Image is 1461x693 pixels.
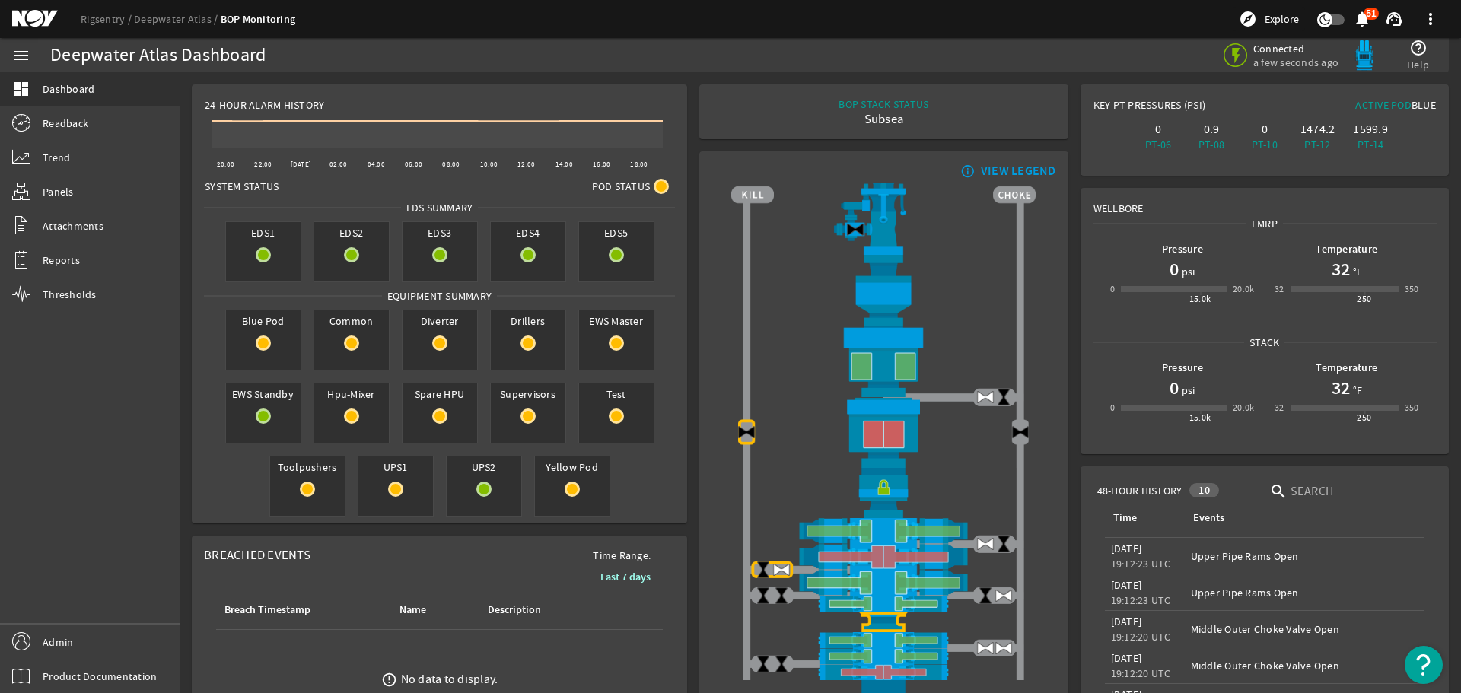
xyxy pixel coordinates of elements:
[1135,137,1182,152] div: PT-06
[254,160,272,169] text: 22:00
[368,160,385,169] text: 04:00
[731,183,1036,255] img: RiserAdapter.png
[1193,510,1224,526] div: Events
[1349,40,1380,71] img: Bluepod.svg
[447,456,521,478] span: UPS2
[43,287,97,302] span: Thresholds
[1110,281,1115,297] div: 0
[579,310,654,332] span: EWS Master
[731,544,1036,570] img: ShearRamClose.png
[205,97,324,113] span: 24-Hour Alarm History
[1097,483,1182,498] span: 48-Hour History
[1179,383,1195,398] span: psi
[399,602,426,618] div: Name
[1354,11,1370,27] button: 51
[731,468,1036,518] img: RiserConnectorLock.png
[995,388,1013,406] img: ValveClose.png
[226,222,301,243] span: EDS1
[488,602,541,618] div: Description
[1316,361,1377,375] b: Temperature
[772,587,791,605] img: ValveClose.png
[1405,646,1443,684] button: Open Resource Center
[754,587,772,605] img: ValveClose.png
[839,112,928,127] div: Subsea
[995,535,1013,553] img: ValveClose.png
[731,397,1036,467] img: LowerAnnularClose.png
[555,160,573,169] text: 14:00
[1357,410,1371,425] div: 250
[1244,335,1284,350] span: Stack
[1275,400,1284,415] div: 32
[1191,510,1412,526] div: Events
[403,310,477,332] span: Diverter
[1111,557,1171,571] legacy-datetime-component: 19:12:23 UTC
[401,672,498,687] div: No data to display.
[1294,122,1342,137] div: 1474.2
[222,602,379,618] div: Breach Timestamp
[381,672,397,688] mat-icon: error_outline
[226,383,301,405] span: EWS Standby
[957,165,976,177] mat-icon: info_outline
[43,81,94,97] span: Dashboard
[1265,11,1299,27] span: Explore
[1241,122,1288,137] div: 0
[1111,615,1142,628] legacy-datetime-component: [DATE]
[1179,264,1195,279] span: psi
[12,46,30,65] mat-icon: menu
[43,218,103,234] span: Attachments
[976,535,995,553] img: ValveOpen.png
[772,655,791,673] img: ValveClose.png
[480,160,498,169] text: 10:00
[981,164,1056,179] div: VIEW LEGEND
[731,648,1036,664] img: PipeRamOpen.png
[217,160,234,169] text: 20:00
[1162,361,1203,375] b: Pressure
[976,639,995,657] img: ValveOpen.png
[517,160,535,169] text: 12:00
[1191,548,1418,564] div: Upper Pipe Rams Open
[1241,137,1288,152] div: PT-10
[1347,137,1394,152] div: PT-14
[442,160,460,169] text: 08:00
[224,602,310,618] div: Breach Timestamp
[1353,10,1371,28] mat-icon: notifications
[270,456,345,478] span: Toolpushers
[403,222,477,243] span: EDS3
[291,160,312,169] text: [DATE]
[731,664,1036,680] img: PipeRamClose.png
[579,383,654,405] span: Test
[1111,630,1171,644] legacy-datetime-component: 19:12:20 UTC
[1275,281,1284,297] div: 32
[1189,291,1211,307] div: 15.0k
[1188,137,1235,152] div: PT-08
[1239,10,1257,28] mat-icon: explore
[204,547,310,563] span: Breached Events
[1409,39,1428,57] mat-icon: help_outline
[314,383,389,405] span: Hpu-Mixer
[995,639,1013,657] img: ValveOpen.png
[754,561,772,579] img: ValveClose.png
[43,184,74,199] span: Panels
[1189,410,1211,425] div: 15.0k
[43,634,73,650] span: Admin
[1170,257,1179,281] h1: 0
[314,310,389,332] span: Common
[1253,56,1338,69] span: a few seconds ago
[772,561,791,579] img: ValveOpen.png
[1191,621,1418,637] div: Middle Outer Choke Valve Open
[1191,658,1418,673] div: Middle Outer Choke Valve Open
[1269,482,1288,501] i: search
[491,310,565,332] span: Drillers
[976,587,995,605] img: ValveClose.png
[731,570,1036,596] img: ShearRamOpen.png
[491,383,565,405] span: Supervisors
[593,160,610,169] text: 16:00
[731,632,1036,648] img: PipeRamOpen.png
[81,12,134,26] a: Rigsentry
[731,612,1036,631] img: BopBodyShearBottom_Fault.png
[205,179,279,194] span: System Status
[403,383,477,405] span: Spare HPU
[43,116,88,131] span: Readback
[731,255,1036,326] img: FlexJoint.png
[1233,281,1255,297] div: 20.0k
